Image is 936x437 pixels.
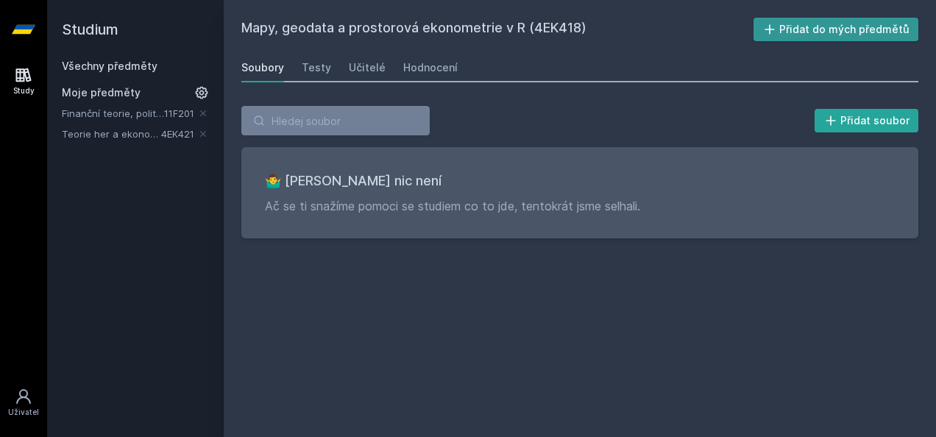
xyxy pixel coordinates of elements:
div: Testy [302,60,331,75]
div: Učitelé [349,60,386,75]
p: Ač se ti snažíme pomoci se studiem co to jde, tentokrát jsme selhali. [265,197,895,215]
h2: Mapy, geodata a prostorová ekonometrie v R (4EK418) [241,18,754,41]
a: Hodnocení [403,53,458,82]
div: Uživatel [8,407,39,418]
a: Testy [302,53,331,82]
div: Soubory [241,60,284,75]
a: Finanční teorie, politika a instituce [62,106,164,121]
button: Přidat do mých předmětů [754,18,919,41]
a: 11F201 [164,107,194,119]
button: Přidat soubor [815,109,919,132]
a: Teorie her a ekonomické rozhodování [62,127,161,141]
a: Učitelé [349,53,386,82]
a: Soubory [241,53,284,82]
a: Study [3,59,44,104]
div: Hodnocení [403,60,458,75]
h3: 🤷‍♂️ [PERSON_NAME] nic není [265,171,895,191]
input: Hledej soubor [241,106,430,135]
span: Moje předměty [62,85,141,100]
div: Study [13,85,35,96]
a: Uživatel [3,380,44,425]
a: Všechny předměty [62,60,157,72]
a: 4EK421 [161,128,194,140]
